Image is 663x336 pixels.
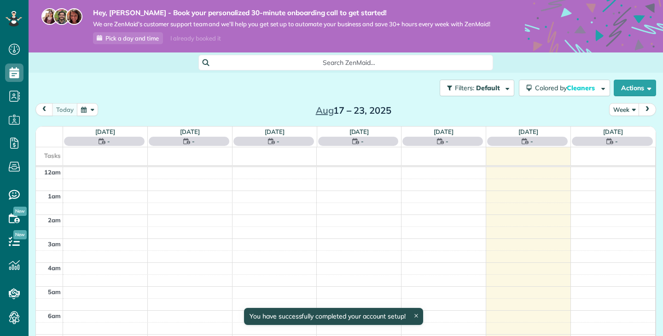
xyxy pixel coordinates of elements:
[265,128,285,135] a: [DATE]
[93,8,490,17] strong: Hey, [PERSON_NAME] - Book your personalized 30-minute onboarding call to get started!
[614,80,656,96] button: Actions
[615,137,618,146] span: -
[192,137,195,146] span: -
[48,216,61,224] span: 2am
[48,264,61,272] span: 4am
[35,103,53,116] button: prev
[603,128,623,135] a: [DATE]
[455,84,474,92] span: Filters:
[277,137,279,146] span: -
[349,128,369,135] a: [DATE]
[165,33,226,44] div: I already booked it
[93,32,163,44] a: Pick a day and time
[180,128,200,135] a: [DATE]
[446,137,448,146] span: -
[639,103,656,116] button: next
[535,84,598,92] span: Colored by
[13,230,27,239] span: New
[48,192,61,200] span: 1am
[316,104,334,116] span: Aug
[476,84,500,92] span: Default
[107,137,110,146] span: -
[434,128,454,135] a: [DATE]
[244,308,423,325] div: You have successfully completed your account setup!
[66,8,82,25] img: michelle-19f622bdf1676172e81f8f8fba1fb50e276960ebfe0243fe18214015130c80e4.jpg
[518,128,538,135] a: [DATE]
[53,8,70,25] img: jorge-587dff0eeaa6aab1f244e6dc62b8924c3b6ad411094392a53c71c6c4a576187d.jpg
[48,312,61,319] span: 6am
[361,137,364,146] span: -
[435,80,514,96] a: Filters: Default
[44,168,61,176] span: 12am
[105,35,159,42] span: Pick a day and time
[530,137,533,146] span: -
[609,103,640,116] button: Week
[48,288,61,295] span: 5am
[567,84,596,92] span: Cleaners
[52,103,78,116] button: today
[93,20,490,28] span: We are ZenMaid’s customer support team and we’ll help you get set up to automate your business an...
[296,105,411,116] h2: 17 – 23, 2025
[44,152,61,159] span: Tasks
[519,80,610,96] button: Colored byCleaners
[95,128,115,135] a: [DATE]
[13,207,27,216] span: New
[48,240,61,248] span: 3am
[41,8,58,25] img: maria-72a9807cf96188c08ef61303f053569d2e2a8a1cde33d635c8a3ac13582a053d.jpg
[440,80,514,96] button: Filters: Default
